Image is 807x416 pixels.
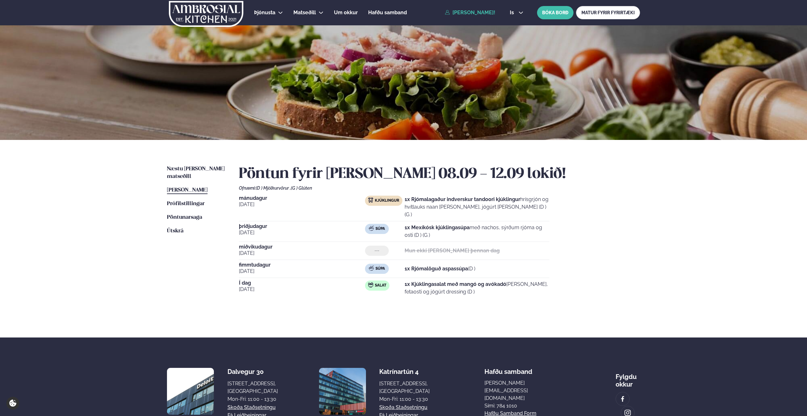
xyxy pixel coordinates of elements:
a: Prófílstillingar [167,200,205,208]
span: fimmtudagur [239,262,365,268]
span: Súpa [375,226,385,231]
span: mánudagur [239,196,365,201]
img: salad.svg [368,282,373,287]
img: logo [168,1,244,27]
span: Um okkur [334,9,358,16]
div: Katrínartún 4 [379,368,430,375]
span: Hafðu samband [368,9,407,16]
span: Í dag [239,280,365,286]
strong: 1x Mexíkósk kjúklingasúpa [405,224,470,230]
p: með nachos, sýrðum rjóma og osti (D ) (G ) [405,224,549,239]
div: Ofnæmi: [239,186,640,191]
a: [PERSON_NAME][EMAIL_ADDRESS][DOMAIN_NAME] [484,379,561,402]
img: image alt [619,395,626,403]
a: Útskrá [167,227,183,235]
a: Um okkur [334,9,358,16]
button: is [505,10,528,15]
a: MATUR FYRIR FYRIRTÆKI [576,6,640,19]
p: [PERSON_NAME], fetaosti og jógúrt dressing (D ) [405,280,549,296]
a: [PERSON_NAME]! [445,10,495,16]
img: soup.svg [369,266,374,271]
span: [DATE] [239,268,365,275]
span: [DATE] [239,229,365,236]
p: (D ) [405,265,475,273]
img: image alt [319,368,366,415]
strong: 1x Kjúklingasalat með mangó og avókadó [405,281,506,287]
a: Hafðu samband [368,9,407,16]
a: Skoða staðsetningu [379,404,427,411]
a: Cookie settings [6,397,19,410]
span: --- [375,248,379,253]
span: Útskrá [167,228,183,234]
a: Matseðill [293,9,316,16]
span: [DATE] [239,286,365,293]
span: (D ) Mjólkurvörur , [256,186,291,191]
div: [STREET_ADDRESS], [GEOGRAPHIC_DATA] [379,380,430,395]
div: [STREET_ADDRESS], [GEOGRAPHIC_DATA] [227,380,278,395]
strong: 1x Rjómalöguð aspassúpa [405,266,468,272]
a: Næstu [PERSON_NAME] matseðill [167,165,226,180]
a: image alt [616,392,629,406]
span: Súpa [375,266,385,271]
a: [PERSON_NAME] [167,186,208,194]
span: miðvikudagur [239,244,365,249]
span: Prófílstillingar [167,201,205,206]
span: Þjónusta [254,9,275,16]
a: Þjónusta [254,9,275,16]
div: Mon-Fri: 11:00 - 13:30 [379,395,430,403]
strong: Mun ekki [PERSON_NAME] þennan dag [405,248,500,254]
p: hrísgrjón og hvítlauks naan [PERSON_NAME], jógúrt [PERSON_NAME] (D ) (G ) [405,196,549,218]
span: Salat [375,283,386,288]
span: Pöntunarsaga [167,215,202,220]
div: Fylgdu okkur [616,368,640,388]
a: Pöntunarsaga [167,214,202,221]
div: Mon-Fri: 11:00 - 13:30 [227,395,278,403]
span: [PERSON_NAME] [167,187,208,193]
img: image alt [167,368,214,415]
span: is [510,10,516,15]
div: Dalvegur 30 [227,368,278,375]
p: Sími: 784 1010 [484,402,561,410]
button: BÓKA BORÐ [537,6,573,19]
span: Næstu [PERSON_NAME] matseðill [167,166,225,179]
span: Matseðill [293,9,316,16]
span: Hafðu samband [484,363,532,375]
img: chicken.svg [368,198,373,203]
h2: Pöntun fyrir [PERSON_NAME] 08.09 - 12.09 lokið! [239,165,640,183]
span: [DATE] [239,249,365,257]
span: [DATE] [239,201,365,208]
strong: 1x Rjómalagaður indverskur tandoori kjúklingur [405,196,520,202]
span: þriðjudagur [239,224,365,229]
span: (G ) Glúten [291,186,312,191]
span: Kjúklingur [375,198,399,203]
img: soup.svg [369,226,374,231]
a: Skoða staðsetningu [227,404,276,411]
